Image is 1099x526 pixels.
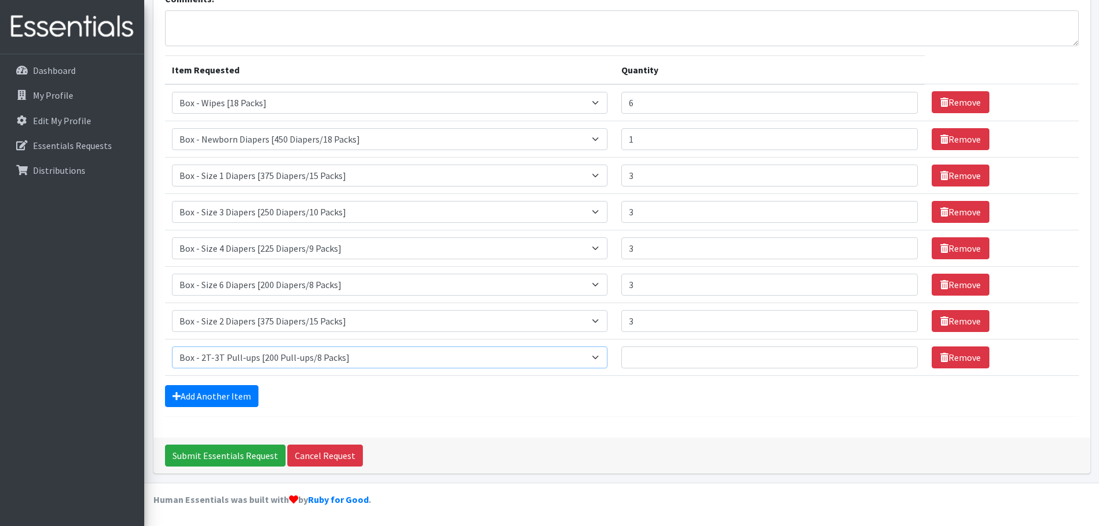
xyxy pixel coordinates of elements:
[932,310,989,332] a: Remove
[932,128,989,150] a: Remove
[33,65,76,76] p: Dashboard
[33,140,112,151] p: Essentials Requests
[5,59,140,82] a: Dashboard
[165,55,614,84] th: Item Requested
[932,165,989,186] a: Remove
[33,89,73,101] p: My Profile
[932,274,989,296] a: Remove
[33,165,85,176] p: Distributions
[308,494,369,505] a: Ruby for Good
[932,201,989,223] a: Remove
[5,159,140,182] a: Distributions
[5,134,140,157] a: Essentials Requests
[33,115,91,126] p: Edit My Profile
[614,55,925,84] th: Quantity
[5,8,140,46] img: HumanEssentials
[287,445,363,467] a: Cancel Request
[932,91,989,113] a: Remove
[153,494,371,505] strong: Human Essentials was built with by .
[5,84,140,107] a: My Profile
[5,109,140,132] a: Edit My Profile
[932,237,989,259] a: Remove
[932,346,989,368] a: Remove
[165,385,258,407] a: Add Another Item
[165,445,286,467] input: Submit Essentials Request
